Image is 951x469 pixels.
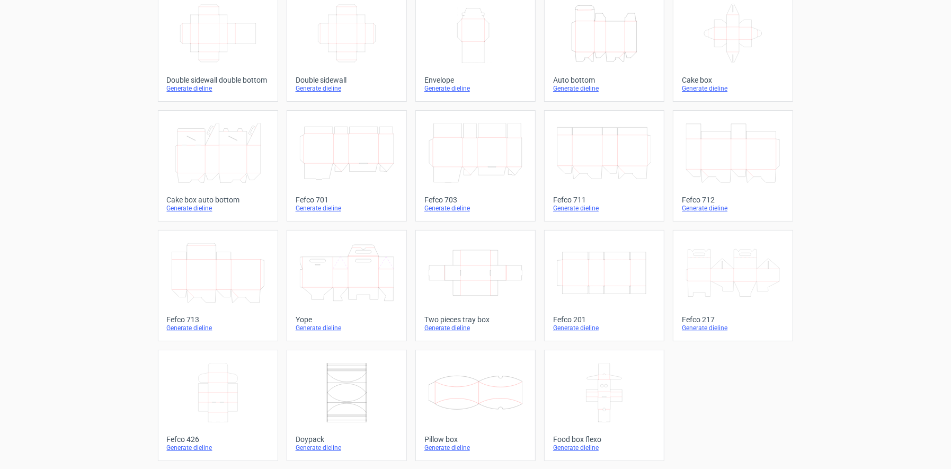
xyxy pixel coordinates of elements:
[296,324,398,332] div: Generate dieline
[415,110,536,222] a: Fefco 703Generate dieline
[424,76,527,84] div: Envelope
[424,315,527,324] div: Two pieces tray box
[553,204,655,213] div: Generate dieline
[415,350,536,461] a: Pillow boxGenerate dieline
[167,84,269,93] div: Generate dieline
[682,76,784,84] div: Cake box
[553,324,655,332] div: Generate dieline
[296,435,398,444] div: Doypack
[167,204,269,213] div: Generate dieline
[682,196,784,204] div: Fefco 712
[296,204,398,213] div: Generate dieline
[296,76,398,84] div: Double sidewall
[424,444,527,452] div: Generate dieline
[682,324,784,332] div: Generate dieline
[167,315,269,324] div: Fefco 713
[544,350,664,461] a: Food box flexoGenerate dieline
[424,196,527,204] div: Fefco 703
[158,230,278,341] a: Fefco 713Generate dieline
[424,204,527,213] div: Generate dieline
[287,350,407,461] a: DoypackGenerate dieline
[682,84,784,93] div: Generate dieline
[544,230,664,341] a: Fefco 201Generate dieline
[673,110,793,222] a: Fefco 712Generate dieline
[424,435,527,444] div: Pillow box
[296,315,398,324] div: Yope
[158,110,278,222] a: Cake box auto bottomGenerate dieline
[682,204,784,213] div: Generate dieline
[296,84,398,93] div: Generate dieline
[553,84,655,93] div: Generate dieline
[167,324,269,332] div: Generate dieline
[167,76,269,84] div: Double sidewall double bottom
[553,196,655,204] div: Fefco 711
[682,315,784,324] div: Fefco 217
[544,110,664,222] a: Fefco 711Generate dieline
[167,444,269,452] div: Generate dieline
[296,196,398,204] div: Fefco 701
[673,230,793,341] a: Fefco 217Generate dieline
[296,444,398,452] div: Generate dieline
[553,315,655,324] div: Fefco 201
[287,230,407,341] a: YopeGenerate dieline
[424,84,527,93] div: Generate dieline
[424,324,527,332] div: Generate dieline
[287,110,407,222] a: Fefco 701Generate dieline
[167,196,269,204] div: Cake box auto bottom
[167,435,269,444] div: Fefco 426
[553,435,655,444] div: Food box flexo
[415,230,536,341] a: Two pieces tray boxGenerate dieline
[158,350,278,461] a: Fefco 426Generate dieline
[553,444,655,452] div: Generate dieline
[553,76,655,84] div: Auto bottom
